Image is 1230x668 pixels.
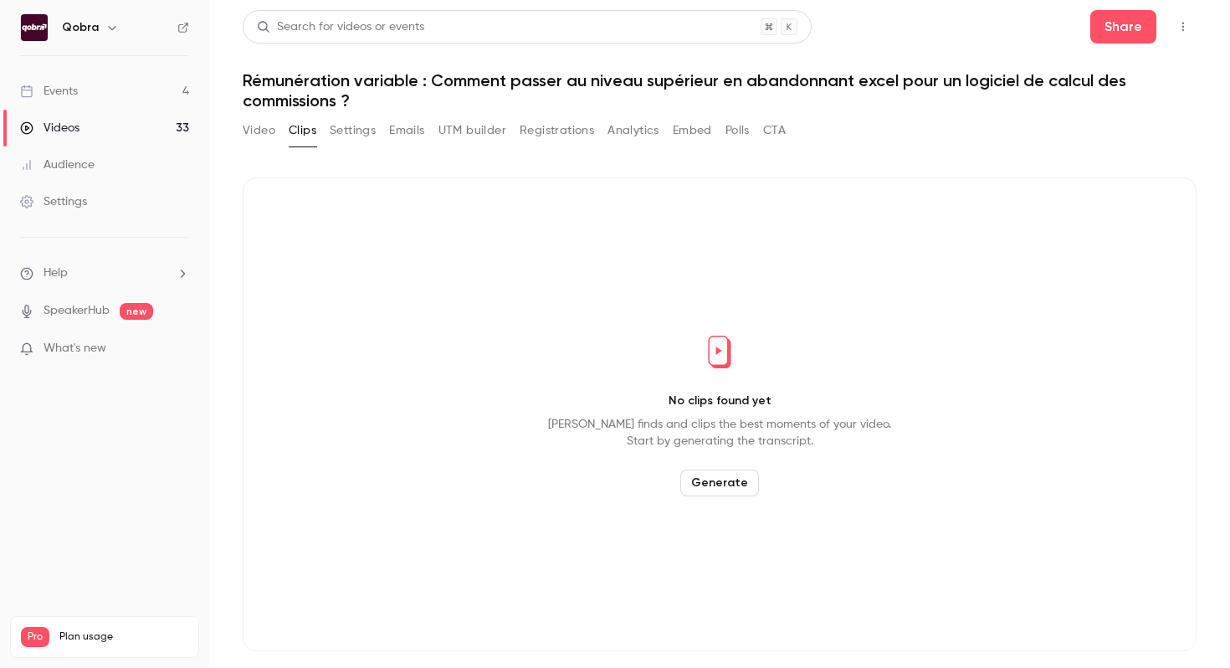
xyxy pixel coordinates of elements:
span: new [120,303,153,320]
button: Analytics [607,117,659,144]
div: Events [20,83,78,100]
button: Embed [673,117,712,144]
div: Videos [20,120,79,136]
button: Clips [289,117,316,144]
span: What's new [44,340,106,357]
button: Settings [330,117,376,144]
button: Emails [389,117,424,144]
img: Qobra [21,14,48,41]
div: Search for videos or events [257,18,424,36]
button: Registrations [520,117,594,144]
p: No clips found yet [669,393,771,409]
button: UTM builder [438,117,506,144]
div: Settings [20,193,87,210]
button: Video [243,117,275,144]
a: SpeakerHub [44,302,110,320]
span: Plan usage [59,630,188,644]
iframe: Noticeable Trigger [169,342,189,357]
span: Pro [21,627,49,647]
button: Generate [680,470,759,496]
span: Help [44,265,68,282]
button: Share [1090,10,1156,44]
p: [PERSON_NAME] finds and clips the best moments of your video. Start by generating the transcript. [548,416,891,450]
h1: Rémunération variable : Comment passer au niveau supérieur en abandonnant excel pour un logiciel ... [243,70,1197,110]
button: Polls [725,117,750,144]
h6: Qobra [62,19,99,36]
div: Audience [20,157,95,173]
button: Top Bar Actions [1170,13,1197,40]
button: CTA [763,117,786,144]
li: help-dropdown-opener [20,265,189,282]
